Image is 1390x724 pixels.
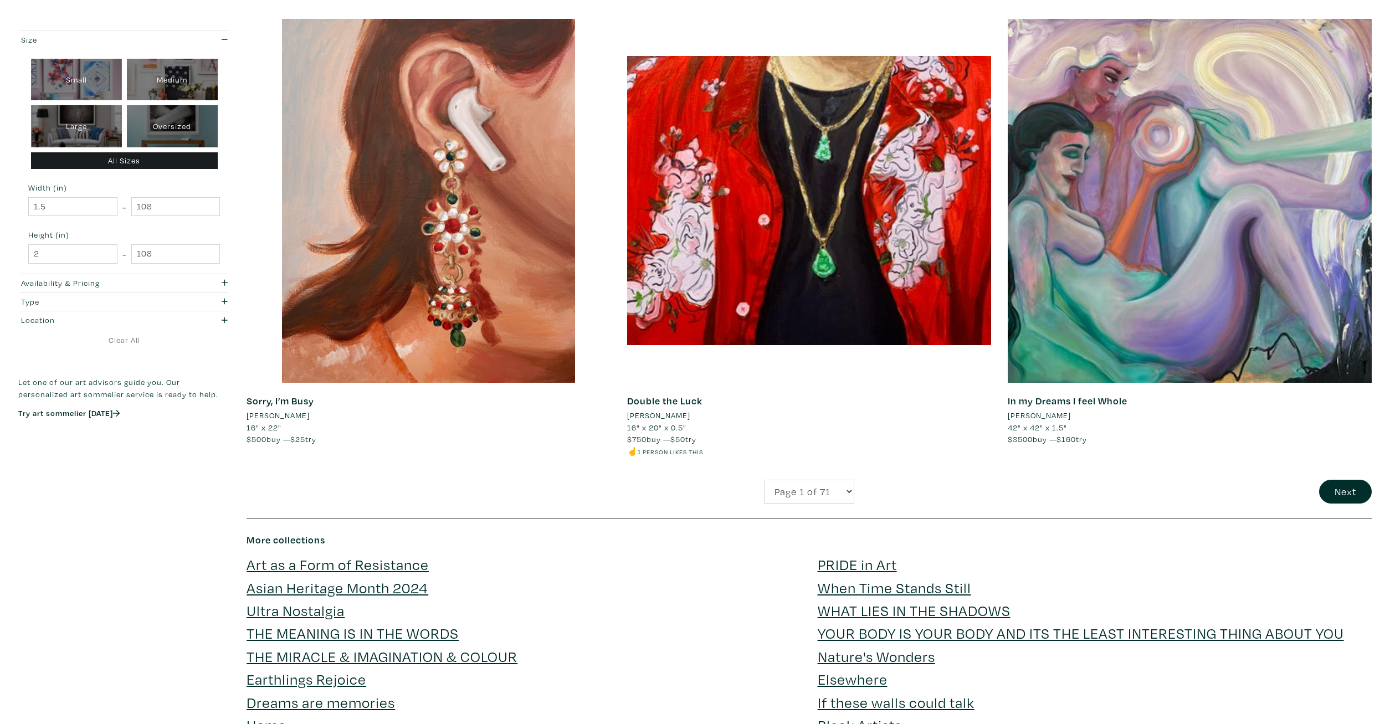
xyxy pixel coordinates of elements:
[247,669,366,689] a: Earthlings Rejoice
[18,430,230,453] iframe: Customer reviews powered by Trustpilot
[247,646,517,666] a: THE MIRACLE & IMAGINATION & COLOUR
[1008,434,1033,444] span: $3500
[247,692,395,712] a: Dreams are memories
[247,534,1372,546] h6: More collections
[818,646,935,666] a: Nature's Wonders
[247,422,281,433] span: 16" x 22"
[627,422,686,433] span: 16" x 20" x 0.5"
[818,623,1344,643] a: YOUR BODY IS YOUR BODY AND ITS THE LEAST INTERESTING THING ABOUT YOU
[818,578,971,597] a: When Time Stands Still
[18,274,230,292] button: Availability & Pricing
[627,445,991,458] li: ☝️
[627,434,696,444] span: buy — try
[18,334,230,346] a: Clear All
[627,434,647,444] span: $750
[28,231,220,239] small: Height (in)
[290,434,305,444] span: $25
[127,105,218,147] div: Oversized
[122,199,126,214] span: -
[21,314,172,326] div: Location
[818,692,974,712] a: If these walls could talk
[627,409,690,422] li: [PERSON_NAME]
[247,578,428,597] a: Asian Heritage Month 2024
[247,409,611,422] a: [PERSON_NAME]
[21,277,172,289] div: Availability & Pricing
[670,434,685,444] span: $50
[247,623,459,643] a: THE MEANING IS IN THE WORDS
[127,59,218,101] div: Medium
[247,554,429,574] a: Art as a Form of Resistance
[31,59,122,101] div: Small
[627,394,702,407] a: Double the Luck
[31,152,218,170] div: All Sizes
[818,669,888,689] a: Elsewhere
[21,296,172,308] div: Type
[31,105,122,147] div: Large
[638,448,703,456] small: 1 person likes this
[18,30,230,49] button: Size
[818,600,1011,620] a: WHAT LIES IN THE SHADOWS
[1008,422,1067,433] span: 42" x 42" x 1.5"
[18,408,120,418] a: Try art sommelier [DATE]
[247,409,310,422] li: [PERSON_NAME]
[627,409,991,422] a: [PERSON_NAME]
[18,292,230,311] button: Type
[122,247,126,261] span: -
[1008,434,1087,444] span: buy — try
[247,434,316,444] span: buy — try
[1008,409,1372,422] a: [PERSON_NAME]
[1056,434,1076,444] span: $160
[1319,480,1372,504] button: Next
[1008,409,1071,422] li: [PERSON_NAME]
[18,311,230,330] button: Location
[818,554,897,574] a: PRIDE in Art
[18,376,230,400] p: Let one of our art advisors guide you. Our personalized art sommelier service is ready to help.
[21,34,172,46] div: Size
[1008,394,1127,407] a: In my Dreams I feel Whole
[247,434,266,444] span: $500
[28,184,220,192] small: Width (in)
[247,600,345,620] a: Ultra Nostalgia
[247,394,314,407] a: Sorry, I’m Busy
